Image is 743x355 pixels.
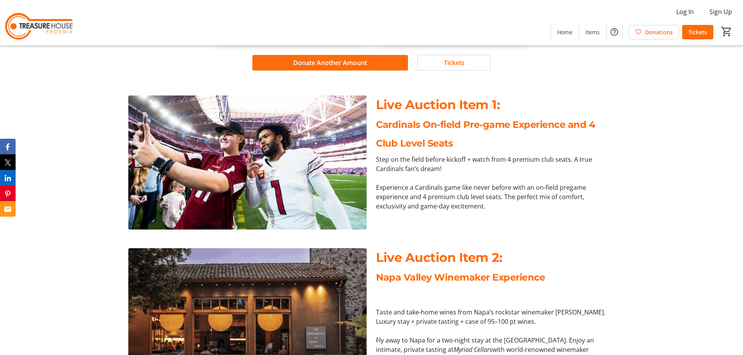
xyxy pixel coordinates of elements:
span: Sign Up [709,7,732,16]
button: Help [606,24,622,40]
span: Items [585,28,600,36]
button: Log In [670,5,700,18]
span: Napa Valley Winemaker Experience [376,272,545,283]
a: Tickets [682,25,713,39]
p: Experience a Cardinals game like never before with an on-field pregame experience and 4 premium c... [376,183,614,211]
button: Cart [720,25,734,39]
p: Taste and take-home wines from Napa’s rockstar winemaker [PERSON_NAME]. Luxury stay + private tas... [376,307,614,326]
span: Donate Another Amount [293,58,367,67]
span: Tickets [444,58,465,67]
button: Tickets [417,55,491,71]
em: Myriad Cellars [454,345,492,354]
span: Log In [676,7,694,16]
span: Tickets [688,28,707,36]
img: Treasure House's Logo [5,3,74,42]
span: Donations [645,28,673,36]
p: Step on the field before kickoff + watch from 4 premium club seats. A true Cardinals fan’s dream! [376,155,614,173]
span: Home [557,28,573,36]
img: undefined [128,95,367,230]
a: Items [579,25,606,39]
button: Donate Another Amount [252,55,408,71]
a: Home [551,25,579,39]
span: Cardinals On-field Pre-game Experience and 4 Club Level Seats [376,119,595,149]
p: Live Auction Item 2: [376,248,614,267]
p: Live Auction Item 1: [376,95,614,114]
button: Sign Up [703,5,738,18]
a: Donations [629,25,679,39]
